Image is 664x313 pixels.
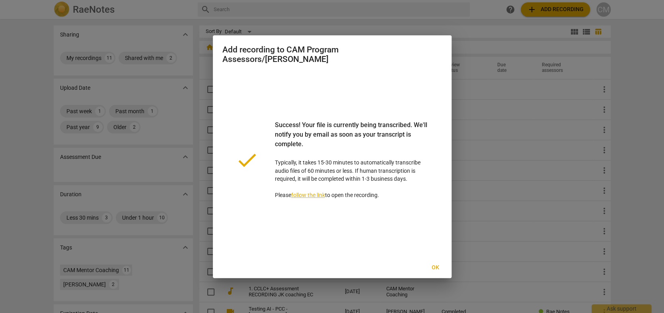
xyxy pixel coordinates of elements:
a: follow the link [291,192,325,198]
h2: Add recording to CAM Program Assessors/[PERSON_NAME] [222,45,442,64]
p: Typically, it takes 15-30 minutes to automatically transcribe audio files of 60 minutes or less. ... [275,120,429,199]
span: done [235,148,259,172]
div: Success! Your file is currently being transcribed. We'll notify you by email as soon as your tran... [275,120,429,158]
span: Ok [429,264,442,272]
button: Ok [423,261,448,275]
